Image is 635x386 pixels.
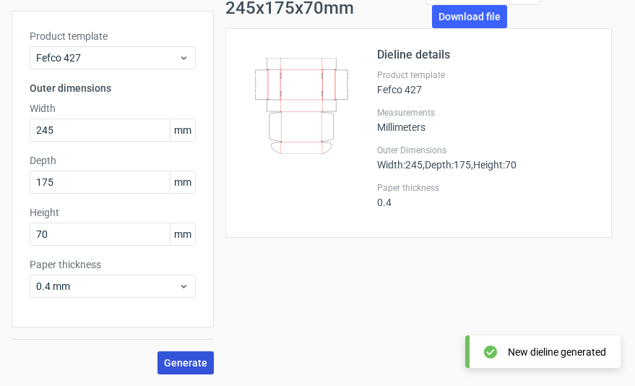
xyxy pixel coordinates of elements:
h2: Dieline details [377,46,594,64]
span: mm [170,119,195,141]
span: Fefco 427 [36,51,178,65]
span: , Height : 70 [471,159,517,171]
button: Generate [157,351,214,374]
label: Outer Dimensions [377,145,594,156]
span: Generate [164,358,207,368]
label: Height [30,205,196,220]
span: Width : 245 [377,159,423,171]
label: Paper thickness [30,257,196,272]
a: Download file [432,5,507,28]
span: 0.4 mm [36,279,178,293]
span: , Depth : 175 [423,159,471,171]
label: Product template [377,69,594,81]
span: mm [170,223,195,245]
label: Depth [30,153,196,168]
label: Width [30,101,196,116]
label: Paper thickness [377,182,594,194]
div: Fefco 427 [377,69,594,95]
label: Product template [30,29,196,43]
div: New dieline generated [508,345,606,359]
div: Millimeters [377,107,594,133]
span: mm [170,171,195,193]
h3: Outer dimensions [30,81,196,95]
div: 0.4 [377,182,594,208]
label: Measurements [377,107,594,119]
